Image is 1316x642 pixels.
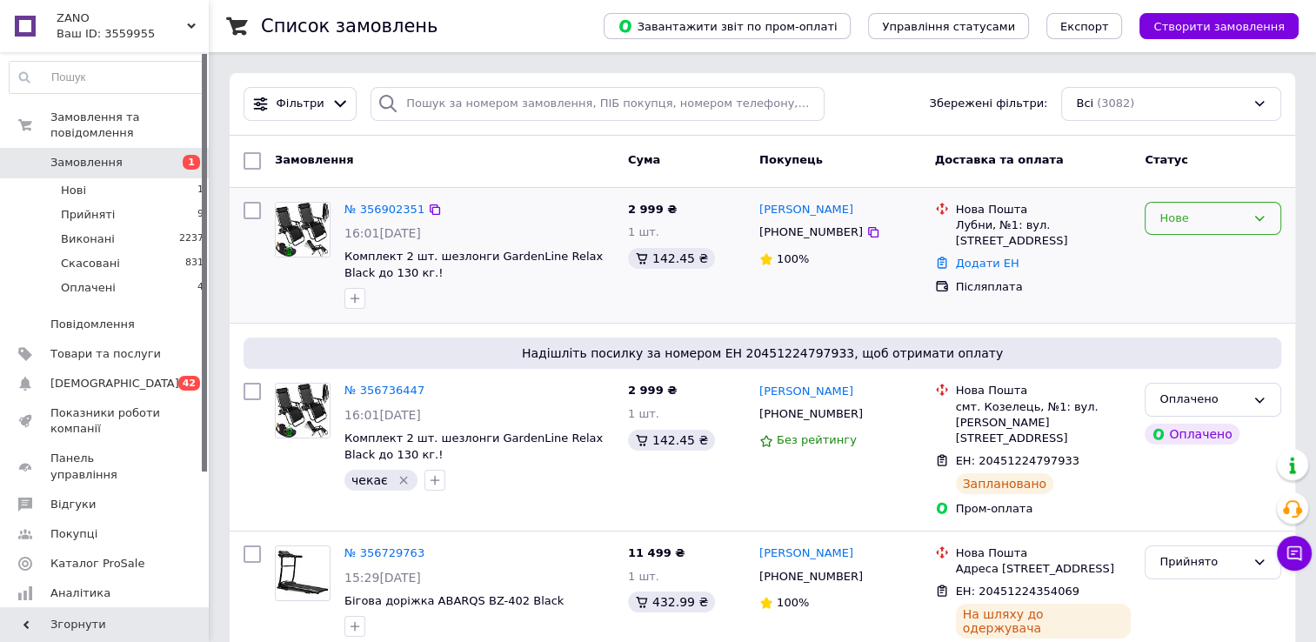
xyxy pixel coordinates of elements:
a: [PERSON_NAME] [759,384,853,400]
img: Фото товару [276,203,330,257]
a: [PERSON_NAME] [759,545,853,562]
div: смт. Козелець, №1: вул. [PERSON_NAME][STREET_ADDRESS] [956,399,1132,447]
span: 42 [178,376,200,391]
span: Оплачені [61,280,116,296]
a: Фото товару [275,383,331,438]
img: Фото товару [276,384,330,438]
span: 16:01[DATE] [344,226,421,240]
span: Надішліть посилку за номером ЕН 20451224797933, щоб отримати оплату [251,344,1274,362]
span: Показники роботи компанії [50,405,161,437]
span: 100% [777,596,809,609]
input: Пошук [10,62,204,93]
div: 142.45 ₴ [628,430,715,451]
span: Каталог ProSale [50,556,144,572]
div: Оплачено [1159,391,1246,409]
span: Статус [1145,153,1188,166]
span: Аналітика [50,585,110,601]
span: ZANO [57,10,187,26]
span: 15:29[DATE] [344,571,421,585]
div: 432.99 ₴ [628,592,715,612]
div: Лубни, №1: вул. [STREET_ADDRESS] [956,217,1132,249]
div: [PHONE_NUMBER] [756,565,866,588]
div: 142.45 ₴ [628,248,715,269]
span: [DEMOGRAPHIC_DATA] [50,376,179,391]
span: 2 999 ₴ [628,384,677,397]
span: Без рейтингу [777,433,857,446]
span: 1 шт. [628,570,659,583]
button: Створити замовлення [1139,13,1299,39]
span: 1 [197,183,204,198]
span: Експорт [1060,20,1109,33]
span: 1 шт. [628,225,659,238]
span: Доставка та оплата [935,153,1064,166]
div: [PHONE_NUMBER] [756,221,866,244]
span: Завантажити звіт по пром-оплаті [618,18,837,34]
span: 831 [185,256,204,271]
span: Покупець [759,153,823,166]
a: Додати ЕН [956,257,1019,270]
div: Нова Пошта [956,202,1132,217]
a: [PERSON_NAME] [759,202,853,218]
span: Всі [1076,96,1093,112]
span: Замовлення [275,153,353,166]
span: Збережені фільтри: [929,96,1047,112]
button: Чат з покупцем [1277,536,1312,571]
span: Фільтри [277,96,324,112]
div: На шляху до одержувача [956,604,1132,639]
span: Відгуки [50,497,96,512]
a: Фото товару [275,545,331,601]
div: Нове [1159,210,1246,228]
div: [PHONE_NUMBER] [756,403,866,425]
input: Пошук за номером замовлення, ПІБ покупця, номером телефону, Email, номером накладної [371,87,824,121]
a: № 356902351 [344,203,424,216]
span: ЕН: 20451224797933 [956,454,1079,467]
a: Комплект 2 шт. шезлонги GardenLine Relax Black до 130 кг.! [344,250,603,279]
div: Оплачено [1145,424,1239,445]
span: Покупці [50,526,97,542]
span: (3082) [1097,97,1134,110]
span: 4 [197,280,204,296]
div: Пром-оплата [956,501,1132,517]
a: Створити замовлення [1122,19,1299,32]
span: Нові [61,183,86,198]
a: № 356729763 [344,546,424,559]
span: Управління статусами [882,20,1015,33]
span: ЕН: 20451224354069 [956,585,1079,598]
a: № 356736447 [344,384,424,397]
span: 16:01[DATE] [344,408,421,422]
span: Замовлення [50,155,123,171]
button: Експорт [1046,13,1123,39]
div: Прийнято [1159,553,1246,572]
div: Нова Пошта [956,383,1132,398]
h1: Список замовлень [261,16,438,37]
div: Післяплата [956,279,1132,295]
a: Бігова доріжка ABARQS BZ-402 Black [344,594,564,607]
div: Заплановано [956,473,1054,494]
span: Cума [628,153,660,166]
span: 1 [183,155,200,170]
span: Товари та послуги [50,346,161,362]
span: Скасовані [61,256,120,271]
span: 2237 [179,231,204,247]
div: Адреса [STREET_ADDRESS] [956,561,1132,577]
span: Виконані [61,231,115,247]
span: Створити замовлення [1153,20,1285,33]
a: Фото товару [275,202,331,257]
a: Комплект 2 шт. шезлонги GardenLine Relax Black до 130 кг.! [344,431,603,461]
span: Прийняті [61,207,115,223]
span: 100% [777,252,809,265]
button: Управління статусами [868,13,1029,39]
span: 11 499 ₴ [628,546,685,559]
img: Фото товару [276,550,330,596]
span: Панель управління [50,451,161,482]
div: Ваш ID: 3559955 [57,26,209,42]
span: 2 999 ₴ [628,203,677,216]
svg: Видалити мітку [397,473,411,487]
span: Замовлення та повідомлення [50,110,209,141]
span: 9 [197,207,204,223]
button: Завантажити звіт по пром-оплаті [604,13,851,39]
span: Повідомлення [50,317,135,332]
